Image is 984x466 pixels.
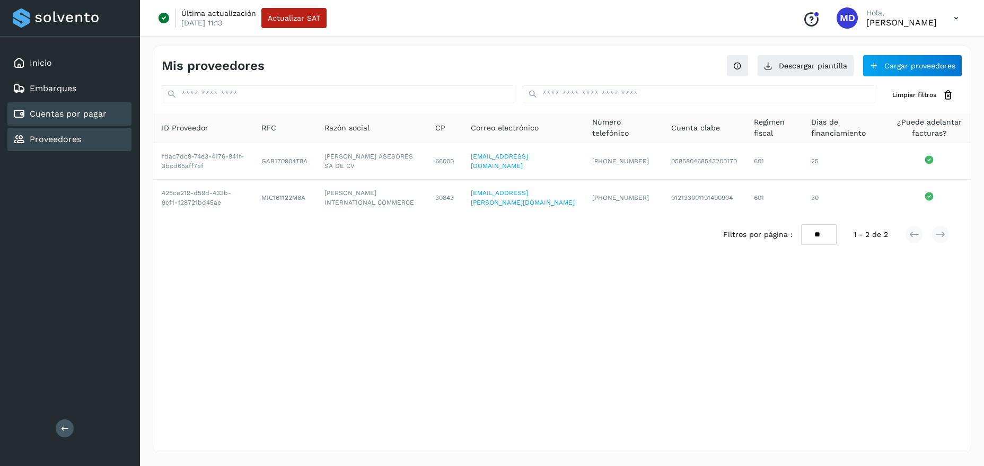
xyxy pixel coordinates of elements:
[7,102,131,126] div: Cuentas por pagar
[261,8,327,28] button: Actualizar SAT
[253,180,316,216] td: MIC161122M8A
[866,8,937,17] p: Hola,
[863,55,962,77] button: Cargar proveedores
[866,17,937,28] p: Moises Davila
[7,128,131,151] div: Proveedores
[754,117,795,139] span: Régimen fiscal
[884,85,962,105] button: Limpiar filtros
[30,109,107,119] a: Cuentas por pagar
[592,157,649,165] span: [PHONE_NUMBER]
[671,122,720,134] span: Cuenta clabe
[7,77,131,100] div: Embarques
[592,117,654,139] span: Número telefónico
[892,90,936,100] span: Limpiar filtros
[316,143,427,180] td: [PERSON_NAME] ASESORES SA DE CV
[162,122,208,134] span: ID Proveedor
[854,229,888,240] span: 1 - 2 de 2
[30,134,81,144] a: Proveedores
[427,143,462,180] td: 66000
[153,143,253,180] td: fdac7dc9-74e3-4176-941f-3bcd65aff7ef
[30,83,76,93] a: Embarques
[261,122,276,134] span: RFC
[162,58,265,74] h4: Mis proveedores
[471,189,575,206] a: [EMAIL_ADDRESS][PERSON_NAME][DOMAIN_NAME]
[181,18,222,28] p: [DATE] 11:13
[7,51,131,75] div: Inicio
[745,143,803,180] td: 601
[745,180,803,216] td: 601
[663,143,745,180] td: 058580468543200170
[471,153,528,170] a: [EMAIL_ADDRESS][DOMAIN_NAME]
[181,8,256,18] p: Última actualización
[268,14,320,22] span: Actualizar SAT
[803,180,888,216] td: 30
[723,229,793,240] span: Filtros por página :
[435,122,445,134] span: CP
[324,122,370,134] span: Razón social
[803,143,888,180] td: 25
[757,55,854,77] button: Descargar plantilla
[471,122,539,134] span: Correo electrónico
[30,58,52,68] a: Inicio
[592,194,649,201] span: [PHONE_NUMBER]
[897,117,962,139] span: ¿Puede adelantar facturas?
[663,180,745,216] td: 012133001191490904
[153,180,253,216] td: 425ce219-d59d-433b-9cf1-128721bd45ae
[316,180,427,216] td: [PERSON_NAME] INTERNATIONAL COMMERCE
[253,143,316,180] td: GAB170904T8A
[811,117,880,139] span: Días de financiamiento
[427,180,462,216] td: 30843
